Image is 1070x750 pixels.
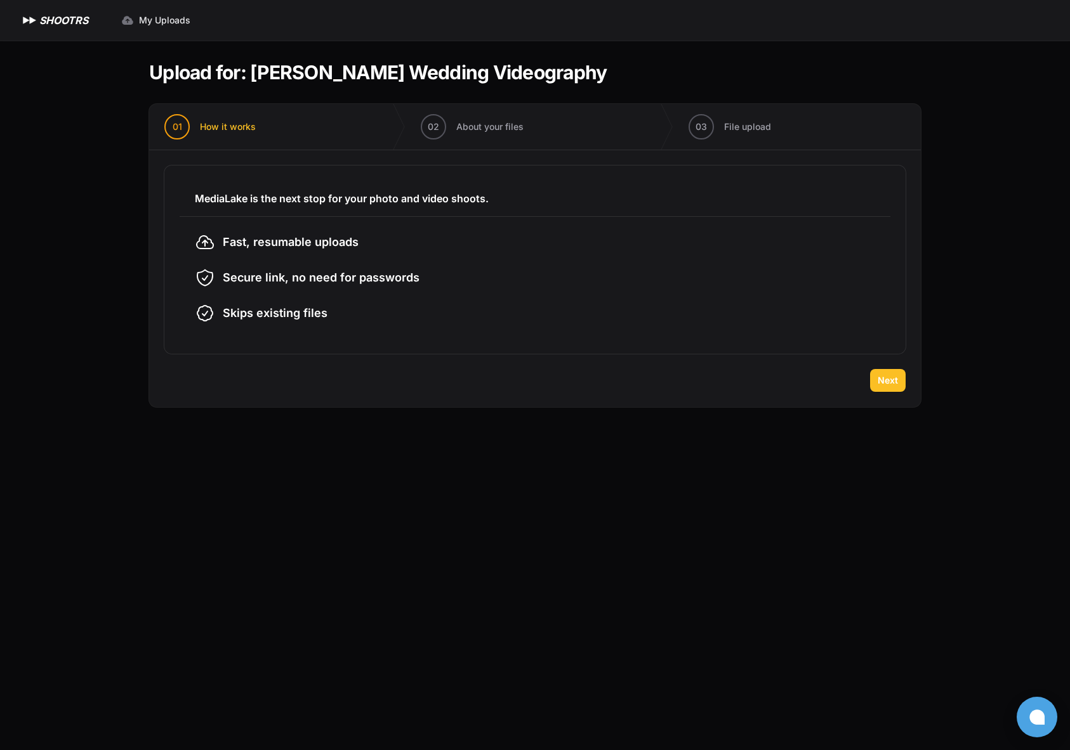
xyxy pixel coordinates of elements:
[406,104,539,150] button: 02 About your files
[870,369,906,392] button: Next
[195,191,875,206] h3: MediaLake is the next stop for your photo and video shoots.
[173,120,182,133] span: 01
[696,120,707,133] span: 03
[223,304,327,322] span: Skips existing files
[1017,697,1057,737] button: Open chat window
[223,233,359,251] span: Fast, resumable uploads
[724,120,771,133] span: File upload
[428,120,439,133] span: 02
[200,120,256,133] span: How it works
[39,13,88,28] h1: SHOOTRS
[878,374,898,387] span: Next
[114,9,198,32] a: My Uploads
[149,104,271,150] button: 01 How it works
[673,104,786,150] button: 03 File upload
[223,269,419,287] span: Secure link, no need for passwords
[20,13,39,28] img: SHOOTRS
[139,14,190,27] span: My Uploads
[149,61,607,84] h1: Upload for: [PERSON_NAME] Wedding Videography
[456,120,524,133] span: About your files
[20,13,88,28] a: SHOOTRS SHOOTRS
